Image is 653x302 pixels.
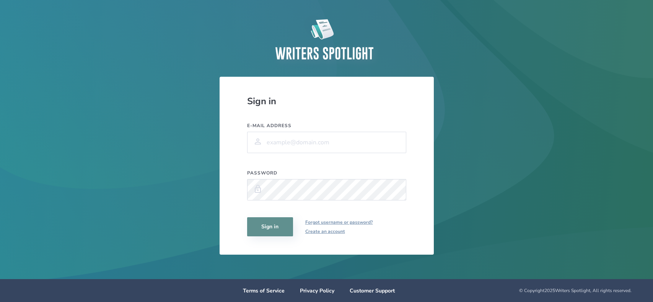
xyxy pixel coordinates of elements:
label: E-mail address [247,123,406,129]
label: Password [247,170,406,176]
div: Sign in [247,95,406,107]
a: Terms of Service [243,287,285,294]
a: Privacy Policy [300,287,334,294]
a: Forgot username or password? [305,218,373,227]
button: Sign in [247,217,293,236]
a: Create an account [305,227,373,236]
div: © Copyright 2025 Writers Spotlight, All rights reserved. [423,287,632,294]
a: Customer Support [350,287,395,294]
input: example@domain.com [247,132,406,153]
